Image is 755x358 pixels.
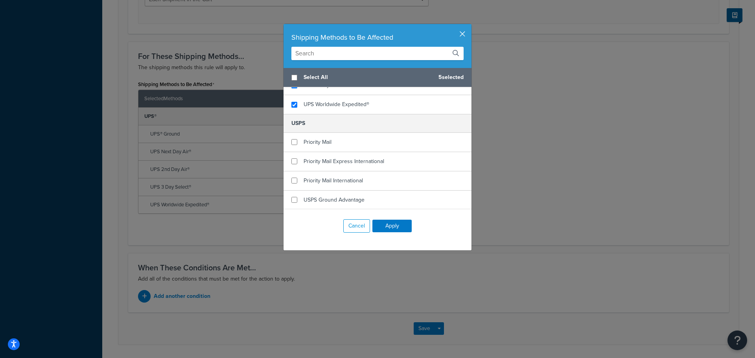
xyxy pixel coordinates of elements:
[291,47,464,60] input: Search
[372,220,412,232] button: Apply
[304,100,369,108] span: UPS Worldwide Expedited®
[284,68,471,87] div: 5 selected
[291,32,464,43] div: Shipping Methods to Be Affected
[304,138,331,146] span: Priority Mail
[343,219,370,233] button: Cancel
[284,114,471,132] h5: USPS
[304,176,363,185] span: Priority Mail International
[304,72,432,83] span: Select All
[304,157,384,165] span: Priority Mail Express International
[304,196,365,204] span: USPS Ground Advantage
